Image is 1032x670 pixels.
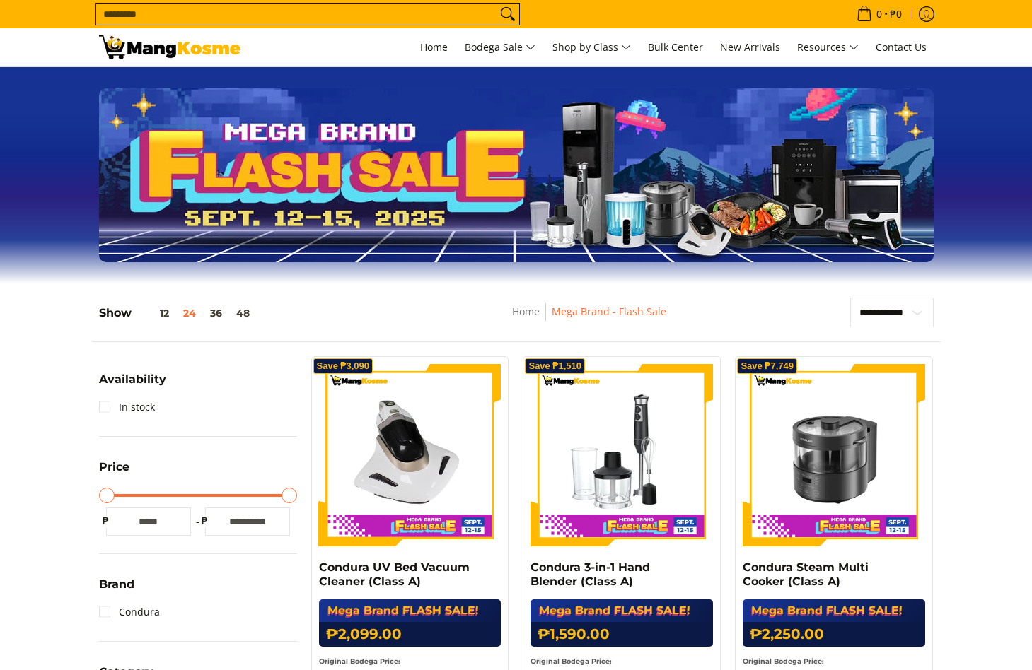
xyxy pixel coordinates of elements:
[545,28,638,66] a: Shop by Class
[176,307,203,319] button: 24
[203,307,229,319] button: 36
[99,374,166,385] span: Availability
[99,579,134,601] summary: Open
[743,560,869,588] a: Condura Steam Multi Cooker (Class A)
[531,657,612,665] small: Original Bodega Price:
[319,657,400,665] small: Original Bodega Price:
[229,307,257,319] button: 48
[552,39,631,57] span: Shop by Class
[497,4,519,25] button: Search
[99,35,240,59] img: MANG KOSME MEGA BRAND FLASH SALE: September 12-15, 2025 l Mang Kosme
[531,364,713,546] img: Condura 3-in-1 Hand Blender (Class A)
[319,560,470,588] a: Condura UV Bed Vacuum Cleaner (Class A)
[852,6,906,22] span: •
[132,307,176,319] button: 12
[319,364,501,546] img: Condura UV Bed Vacuum Cleaner (Class A)
[528,362,581,370] span: Save ₱1,510
[99,306,257,320] h5: Show
[317,362,370,370] span: Save ₱3,090
[531,622,713,647] h6: ₱1,590.00
[743,364,925,546] img: Condura Steam Multi Cooker (Class A)
[876,40,927,54] span: Contact Us
[720,40,780,54] span: New Arrivals
[512,305,540,318] a: Home
[797,39,859,57] span: Resources
[552,305,666,318] a: Mega Brand - Flash Sale
[465,39,535,57] span: Bodega Sale
[99,601,160,623] a: Condura
[888,9,904,19] span: ₱0
[713,28,787,66] a: New Arrivals
[99,396,155,418] a: In stock
[531,560,650,588] a: Condura 3-in-1 Hand Blender (Class A)
[99,579,134,590] span: Brand
[458,28,543,66] a: Bodega Sale
[420,40,448,54] span: Home
[648,40,703,54] span: Bulk Center
[869,28,934,66] a: Contact Us
[198,514,212,528] span: ₱
[99,462,129,483] summary: Open
[743,622,925,647] h6: ₱2,250.00
[741,362,794,370] span: Save ₱7,749
[99,514,113,528] span: ₱
[874,9,884,19] span: 0
[410,303,769,335] nav: Breadcrumbs
[790,28,866,66] a: Resources
[99,462,129,473] span: Price
[641,28,710,66] a: Bulk Center
[319,622,501,647] h6: ₱2,099.00
[413,28,455,66] a: Home
[99,374,166,396] summary: Open
[743,657,824,665] small: Original Bodega Price:
[255,28,934,66] nav: Main Menu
